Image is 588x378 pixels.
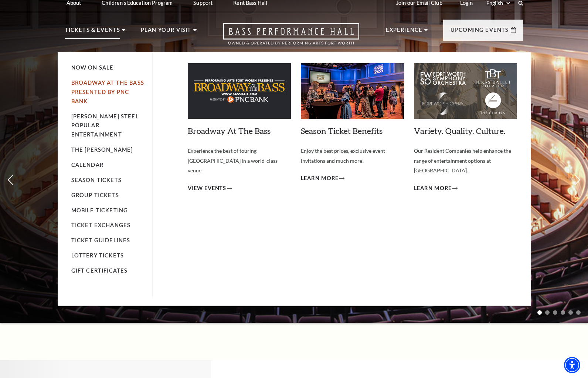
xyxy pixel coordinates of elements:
span: View Events [188,184,227,193]
a: Broadway At The Bass presented by PNC Bank [71,80,144,104]
div: Accessibility Menu [564,357,580,373]
a: Broadway At The Bass [188,126,271,136]
a: [PERSON_NAME] Steel Popular Entertainment [71,113,139,138]
p: Experience [386,26,423,39]
a: View Events [188,184,232,193]
p: Enjoy the best prices, exclusive event invitations and much more! [301,146,404,166]
p: Experience the best of touring [GEOGRAPHIC_DATA] in a world-class venue. [188,146,291,176]
a: Ticket Exchanges [71,222,131,228]
a: Open this option [197,23,386,52]
a: Lottery Tickets [71,252,124,259]
p: Plan Your Visit [141,26,191,39]
img: Season Ticket Benefits [301,63,404,119]
a: Season Tickets [71,177,122,183]
p: Tickets & Events [65,26,120,39]
p: Upcoming Events [451,26,509,39]
a: The [PERSON_NAME] [71,146,133,153]
a: Now On Sale [71,64,114,71]
a: Mobile Ticketing [71,207,128,213]
img: Broadway At The Bass [188,63,291,119]
a: Season Ticket Benefits [301,126,383,136]
a: Group Tickets [71,192,119,198]
a: Learn More Variety. Quality. Culture. [414,184,458,193]
img: Variety. Quality. Culture. [414,63,517,119]
a: Calendar [71,162,103,168]
a: Variety. Quality. Culture. [414,126,506,136]
a: Ticket Guidelines [71,237,130,243]
a: Learn More Season Ticket Benefits [301,174,345,183]
span: Learn More [301,174,339,183]
span: Learn More [414,184,452,193]
a: Gift Certificates [71,267,128,274]
p: Our Resident Companies help enhance the range of entertainment options at [GEOGRAPHIC_DATA]. [414,146,517,176]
